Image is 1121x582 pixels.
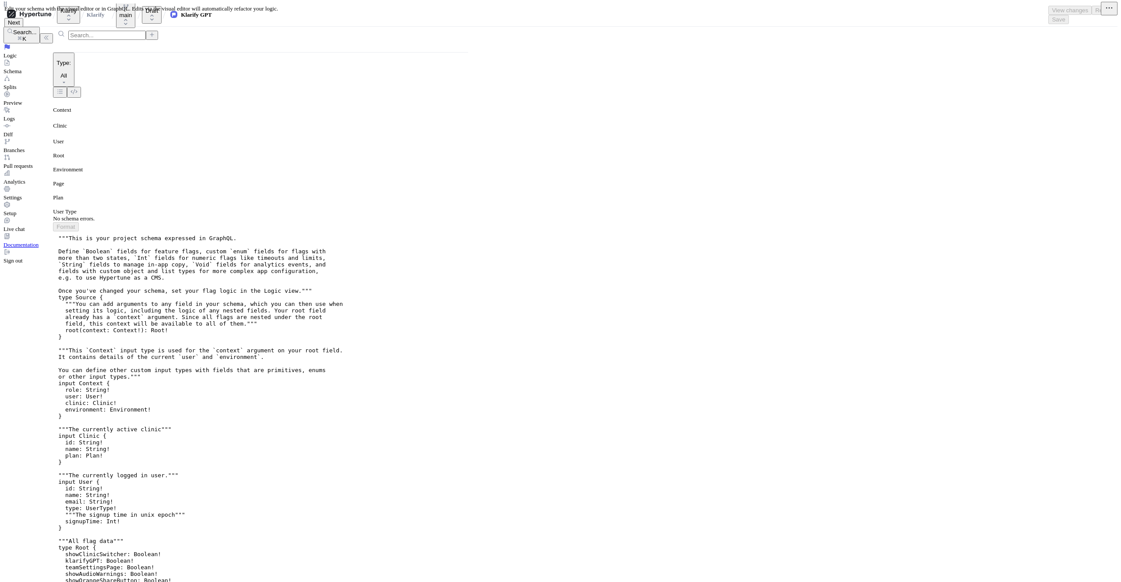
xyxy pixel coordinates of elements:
[4,194,53,201] div: Settings
[53,152,468,159] div: Root
[4,163,53,170] div: Pull requests
[4,99,53,106] div: Preview
[53,208,468,215] div: User Type
[1048,6,1092,15] button: View changes
[56,60,71,66] p: Type:
[53,53,74,87] button: Type: All
[4,27,40,43] button: Search...K
[53,231,468,344] textarea: """ This is your project schema expressed in GraphQL. Define `Boolean` fields for feature flags, ...
[4,115,53,122] div: Logs
[4,18,23,27] button: Next
[4,210,53,217] div: Setup
[7,35,36,42] div: K
[4,68,53,75] div: Schema
[4,233,53,248] a: Documentation
[4,52,53,59] div: Logic
[4,147,53,154] div: Branches
[56,72,71,79] div: All
[1095,7,1110,14] span: Reset
[53,166,468,173] div: Environment
[53,194,468,201] div: Plan
[53,122,468,129] div: Clinic
[56,224,75,230] span: Format
[1052,7,1088,14] span: View changes
[53,106,468,114] div: Context
[4,84,53,91] div: Splits
[4,226,53,233] div: Live chat
[53,222,78,231] button: Format
[53,138,468,145] div: User
[1048,15,1068,24] button: Save
[53,180,468,187] div: Page
[1052,16,1065,23] span: Save
[4,257,53,264] div: Sign out
[68,31,146,40] input: Search...
[4,131,53,138] div: Diff
[4,178,53,185] div: Analytics
[4,241,53,248] div: Documentation
[53,215,95,222] div: No schema errors.
[13,29,36,35] span: Search...
[1092,6,1114,15] button: Reset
